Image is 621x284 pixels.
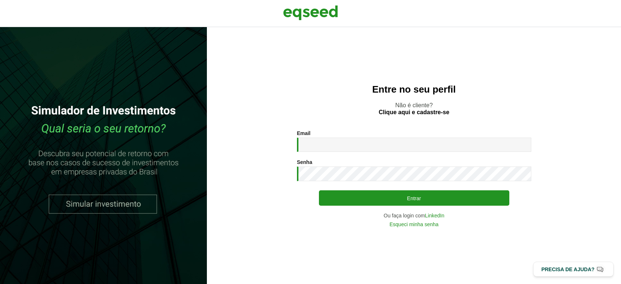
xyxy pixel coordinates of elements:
a: LinkedIn [425,213,445,218]
div: Ou faça login com [297,213,531,218]
img: EqSeed Logo [283,4,338,22]
a: Esqueci minha senha [390,222,439,227]
label: Email [297,131,310,136]
button: Entrar [319,190,509,206]
a: Clique aqui e cadastre-se [379,109,449,115]
label: Senha [297,160,312,165]
h2: Entre no seu perfil [222,84,606,95]
p: Não é cliente? [222,102,606,116]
